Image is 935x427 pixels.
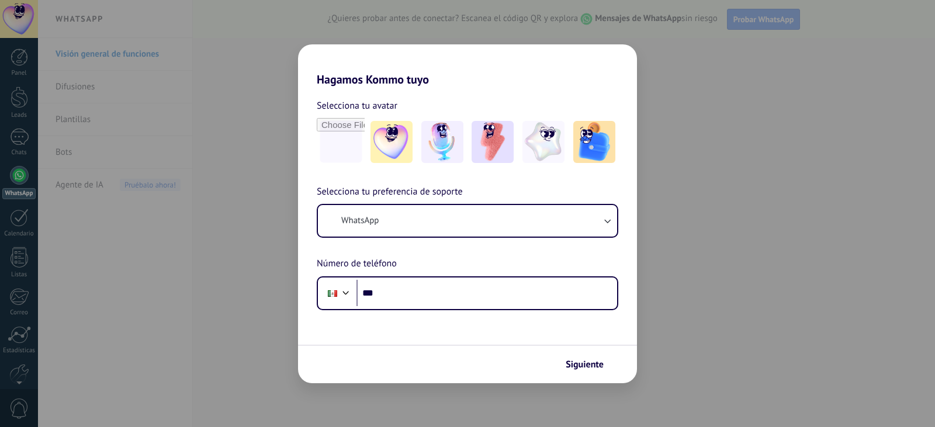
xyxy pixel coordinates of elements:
[318,205,617,237] button: WhatsApp
[522,121,565,163] img: -4.jpeg
[560,355,619,374] button: Siguiente
[472,121,514,163] img: -3.jpeg
[341,215,379,227] span: WhatsApp
[370,121,413,163] img: -1.jpeg
[321,281,344,306] div: Mexico: + 52
[317,98,397,113] span: Selecciona tu avatar
[317,256,397,272] span: Número de teléfono
[573,121,615,163] img: -5.jpeg
[317,185,463,200] span: Selecciona tu preferencia de soporte
[566,360,604,369] span: Siguiente
[421,121,463,163] img: -2.jpeg
[298,44,637,86] h2: Hagamos Kommo tuyo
